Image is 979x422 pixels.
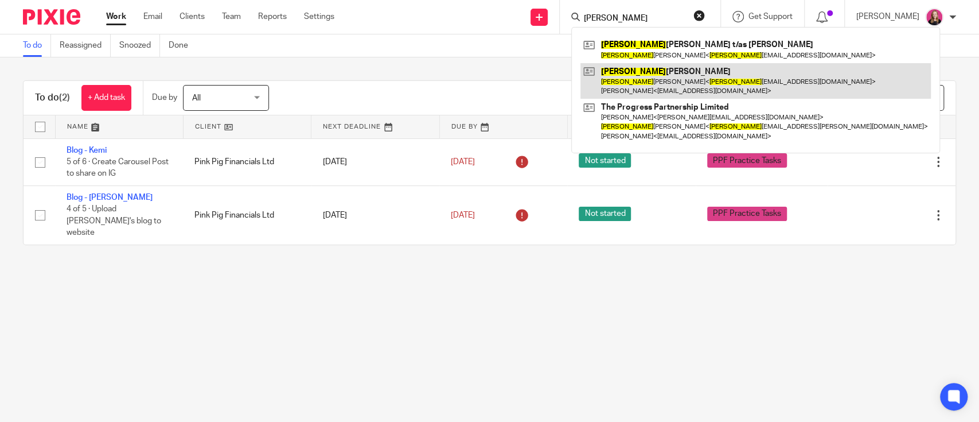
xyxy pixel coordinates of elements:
a: Done [169,34,197,57]
a: Clients [180,11,205,22]
a: Snoozed [119,34,160,57]
a: Reports [258,11,287,22]
td: [DATE] [311,185,439,245]
input: Search [583,14,686,24]
a: Blog - Kemi [67,146,107,154]
p: [PERSON_NAME] [856,11,919,22]
span: 4 of 5 · Upload [PERSON_NAME]'s blog to website [67,206,161,237]
span: Not started [579,207,631,221]
span: All [192,94,201,102]
img: Pixie [23,9,80,25]
span: PPF Practice Tasks [707,207,787,221]
span: (2) [59,93,70,102]
a: Work [106,11,126,22]
button: Clear [693,10,705,21]
a: Team [222,11,241,22]
td: [DATE] [311,138,439,185]
span: 5 of 6 · Create Carousel Post to share on IG [67,158,169,178]
a: Blog - [PERSON_NAME] [67,193,153,202]
span: Not started [579,153,631,168]
span: [DATE] [451,211,475,219]
a: To do [23,34,51,57]
span: [DATE] [451,158,475,166]
span: Get Support [748,13,793,21]
a: Email [143,11,162,22]
td: Pink Pig Financials Ltd [183,138,311,185]
img: Team%20headshots.png [925,8,943,26]
a: Settings [304,11,334,22]
p: Due by [152,92,177,103]
span: PPF Practice Tasks [707,153,787,168]
td: Pink Pig Financials Ltd [183,185,311,245]
a: + Add task [81,85,131,111]
a: Reassigned [60,34,111,57]
h1: To do [35,92,70,104]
